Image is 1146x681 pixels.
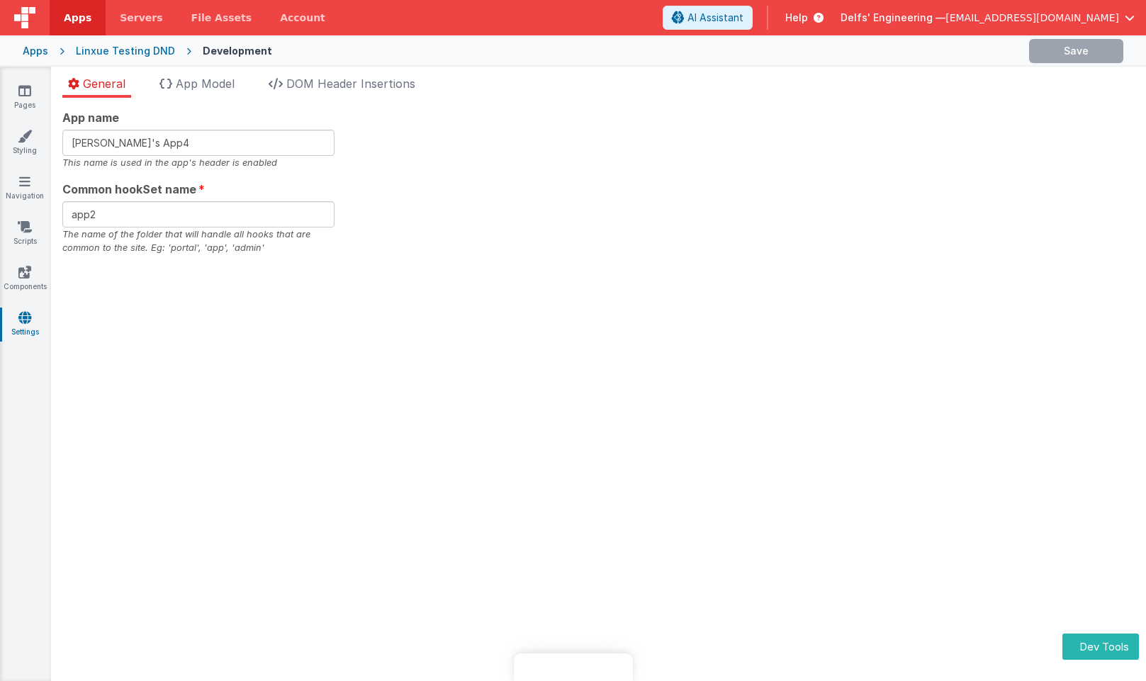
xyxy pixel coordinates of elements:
button: Save [1029,39,1123,63]
div: This name is used in the app's header is enabled [62,156,335,169]
div: The name of the folder that will handle all hooks that are common to the site. Eg: 'portal', 'app... [62,227,335,254]
button: AI Assistant [663,6,753,30]
button: Delfs' Engineering — [EMAIL_ADDRESS][DOMAIN_NAME] [841,11,1135,25]
span: General [83,77,125,91]
span: [EMAIL_ADDRESS][DOMAIN_NAME] [945,11,1119,25]
span: AI Assistant [687,11,743,25]
span: Servers [120,11,162,25]
span: Delfs' Engineering — [841,11,945,25]
span: App Model [176,77,235,91]
span: Help [785,11,808,25]
span: File Assets [191,11,252,25]
span: App name [62,109,119,126]
button: Dev Tools [1062,634,1139,660]
span: Apps [64,11,91,25]
div: Development [203,44,272,58]
span: DOM Header Insertions [286,77,415,91]
div: Linxue Testing DND [76,44,175,58]
span: Common hookSet name [62,181,196,198]
div: Apps [23,44,48,58]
